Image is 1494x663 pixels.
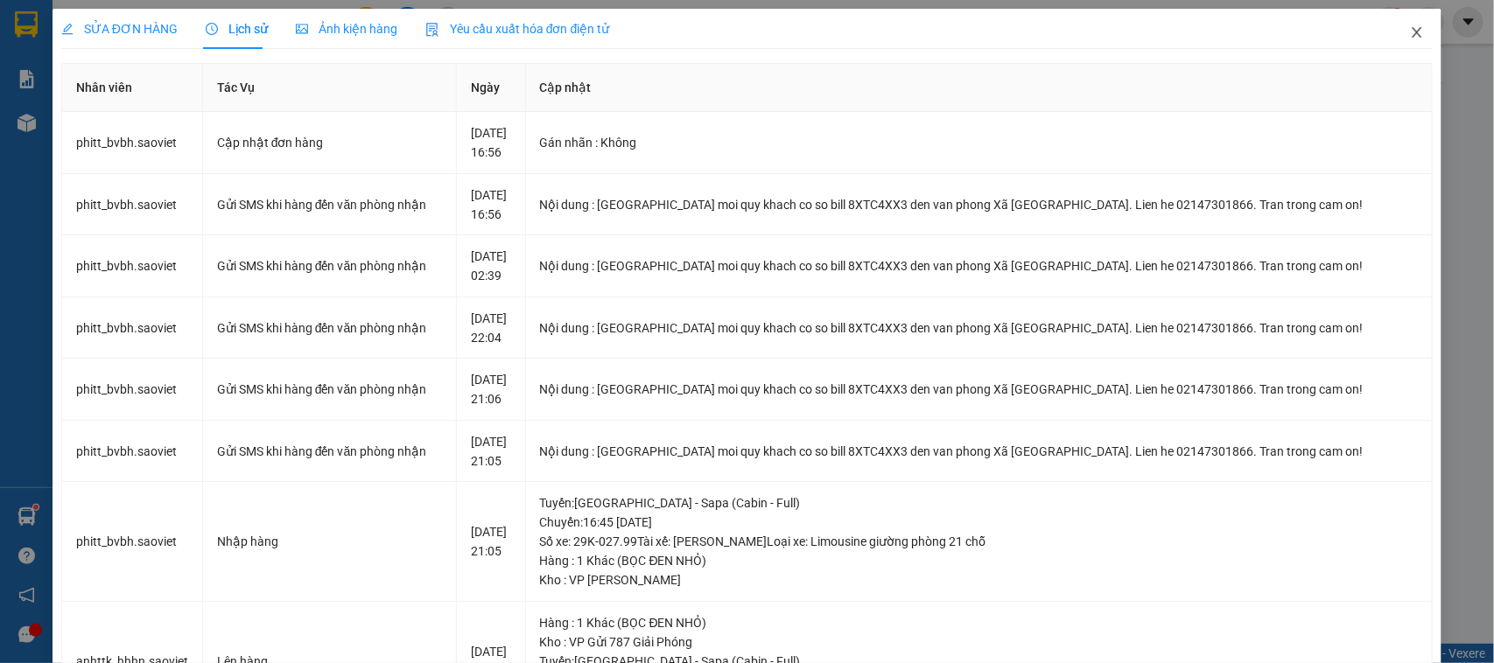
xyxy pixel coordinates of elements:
[61,23,74,35] span: edit
[217,532,442,551] div: Nhập hàng
[457,64,526,112] th: Ngày
[62,64,203,112] th: Nhân viên
[296,22,397,36] span: Ảnh kiện hàng
[217,133,442,152] div: Cập nhật đơn hàng
[10,14,97,101] img: logo.jpg
[540,613,1419,632] div: Hàng : 1 Khác (BỌC ĐEN NHỎ)
[206,22,268,36] span: Lịch sử
[540,256,1419,276] div: Nội dung : [GEOGRAPHIC_DATA] moi quy khach co so bill 8XTC4XX3 den van phong Xã [GEOGRAPHIC_DATA]...
[106,41,214,70] b: Sao Việt
[62,174,203,236] td: phitt_bvbh.saoviet
[296,23,308,35] span: picture
[471,309,511,347] div: [DATE] 22:04
[217,195,442,214] div: Gửi SMS khi hàng đến văn phòng nhận
[217,380,442,399] div: Gửi SMS khi hàng đến văn phòng nhận
[540,133,1419,152] div: Gán nhãn : Không
[540,195,1419,214] div: Nội dung : [GEOGRAPHIC_DATA] moi quy khach co so bill 8XTC4XX3 den van phong Xã [GEOGRAPHIC_DATA]...
[471,522,511,561] div: [DATE] 21:05
[471,185,511,224] div: [DATE] 16:56
[471,432,511,471] div: [DATE] 21:05
[206,23,218,35] span: clock-circle
[540,493,1419,551] div: Tuyến : [GEOGRAPHIC_DATA] - Sapa (Cabin - Full) Chuyến: 16:45 [DATE] Số xe: 29K-027.99 Tài xế: [P...
[471,123,511,162] div: [DATE] 16:56
[471,370,511,408] div: [DATE] 21:06
[526,64,1434,112] th: Cập nhật
[425,22,610,36] span: Yêu cầu xuất hóa đơn điện tử
[62,112,203,174] td: phitt_bvbh.saoviet
[92,101,423,267] h2: VP Nhận: VP Số 789 Giải Phóng
[540,551,1419,570] div: Hàng : 1 Khác (BỌC ĐEN NHỎ)
[540,380,1419,399] div: Nội dung : [GEOGRAPHIC_DATA] moi quy khach co so bill 8XTC4XX3 den van phong Xã [GEOGRAPHIC_DATA]...
[61,22,178,36] span: SỬA ĐƠN HÀNG
[540,570,1419,590] div: Kho : VP [PERSON_NAME]
[234,14,423,43] b: [DOMAIN_NAME]
[203,64,457,112] th: Tác Vụ
[62,297,203,359] td: phitt_bvbh.saoviet
[540,442,1419,461] div: Nội dung : [GEOGRAPHIC_DATA] moi quy khach co so bill 8XTC4XX3 den van phong Xã [GEOGRAPHIC_DATA]...
[62,421,203,483] td: phitt_bvbh.saoviet
[62,359,203,421] td: phitt_bvbh.saoviet
[217,318,442,338] div: Gửi SMS khi hàng đến văn phòng nhận
[471,247,511,285] div: [DATE] 02:39
[425,23,439,37] img: icon
[10,101,141,130] h2: NXSIG176
[1392,9,1441,58] button: Close
[217,442,442,461] div: Gửi SMS khi hàng đến văn phòng nhận
[540,318,1419,338] div: Nội dung : [GEOGRAPHIC_DATA] moi quy khach co so bill 8XTC4XX3 den van phong Xã [GEOGRAPHIC_DATA]...
[540,632,1419,652] div: Kho : VP Gửi 787 Giải Phóng
[217,256,442,276] div: Gửi SMS khi hàng đến văn phòng nhận
[62,482,203,602] td: phitt_bvbh.saoviet
[62,235,203,297] td: phitt_bvbh.saoviet
[1410,25,1424,39] span: close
